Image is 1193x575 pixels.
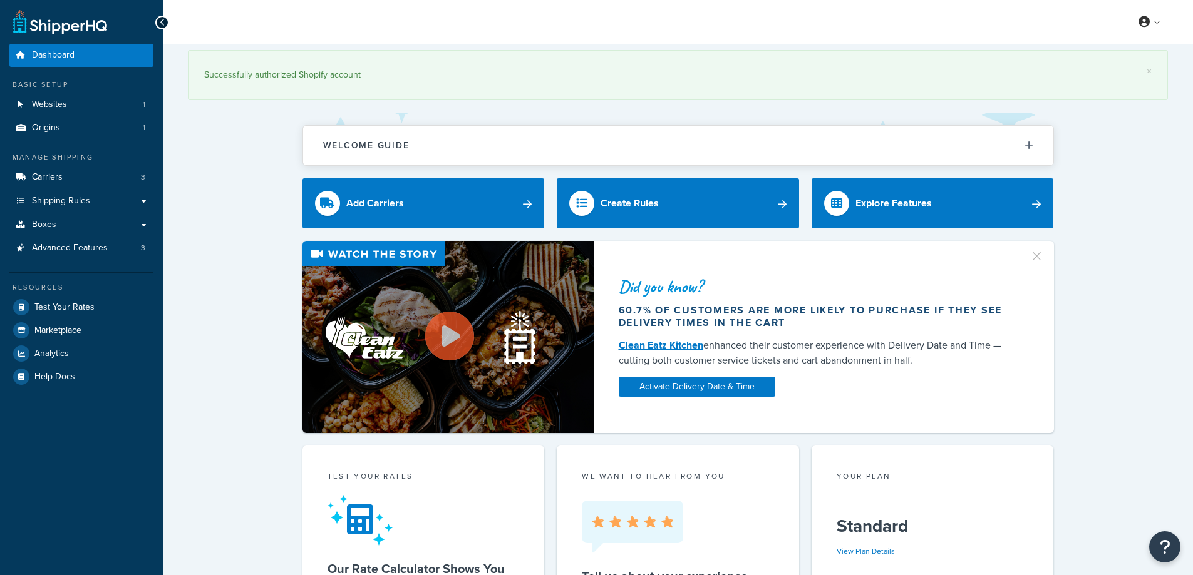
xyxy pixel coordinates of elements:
span: Help Docs [34,372,75,382]
button: Open Resource Center [1149,531,1180,562]
span: Advanced Features [32,243,108,253]
a: Carriers3 [9,166,153,189]
li: Advanced Features [9,237,153,260]
p: we want to hear from you [582,471,774,482]
span: Boxes [32,220,56,230]
span: 1 [143,99,145,110]
div: Test your rates [328,471,520,485]
a: Marketplace [9,319,153,342]
div: Resources [9,282,153,293]
span: Test Your Rates [34,302,95,313]
div: Explore Features [855,195,932,212]
div: Add Carriers [346,195,404,212]
a: Add Carriers [302,178,545,228]
a: Websites1 [9,93,153,116]
img: Video thumbnail [302,241,594,433]
div: Basic Setup [9,79,153,90]
span: Analytics [34,349,69,359]
a: Explore Features [812,178,1054,228]
a: Create Rules [557,178,799,228]
a: Origins1 [9,116,153,140]
span: Shipping Rules [32,196,90,206]
a: Analytics [9,342,153,365]
a: Boxes [9,213,153,237]
div: Your Plan [837,471,1029,485]
li: Websites [9,93,153,116]
span: Carriers [32,172,63,183]
h5: Standard [837,516,1029,536]
div: Create Rules [601,195,659,212]
div: Successfully authorized Shopify account [204,66,1152,84]
h2: Welcome Guide [323,141,410,150]
a: Shipping Rules [9,190,153,213]
a: Test Your Rates [9,296,153,318]
span: 3 [141,243,145,253]
a: Activate Delivery Date & Time [619,377,775,397]
div: 60.7% of customers are more likely to purchase if they see delivery times in the cart [619,304,1015,329]
span: Websites [32,99,67,110]
span: Dashboard [32,50,75,61]
span: 1 [143,123,145,133]
a: View Plan Details [837,546,895,557]
div: Manage Shipping [9,152,153,163]
li: Origins [9,116,153,140]
a: × [1147,66,1152,76]
span: 3 [141,172,145,183]
button: Welcome Guide [303,126,1053,165]
span: Marketplace [34,325,81,336]
a: Clean Eatz Kitchen [619,338,703,352]
span: Origins [32,123,60,133]
a: Help Docs [9,365,153,388]
li: Carriers [9,166,153,189]
div: Did you know? [619,278,1015,295]
div: enhanced their customer experience with Delivery Date and Time — cutting both customer service ti... [619,338,1015,368]
a: Dashboard [9,44,153,67]
a: Advanced Features3 [9,237,153,260]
